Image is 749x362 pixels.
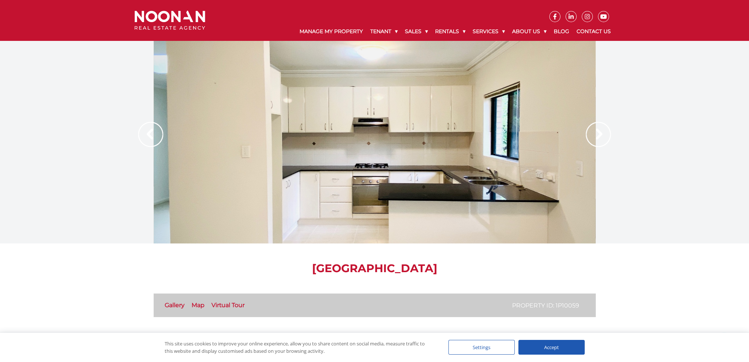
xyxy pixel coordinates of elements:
div: Accept [518,340,585,355]
a: Virtual Tour [211,302,245,309]
h1: [GEOGRAPHIC_DATA] [154,262,596,275]
img: Arrow slider [586,122,611,147]
a: Contact Us [573,22,615,41]
a: Services [469,22,508,41]
a: About Us [508,22,550,41]
a: Map [192,302,204,309]
div: This site uses cookies to improve your online experience, allow you to share content on social me... [165,340,434,355]
a: Gallery [165,302,185,309]
a: Blog [550,22,573,41]
img: Noonan Real Estate Agency [134,11,205,30]
a: Rentals [431,22,469,41]
div: Settings [448,340,515,355]
img: Arrow slider [138,122,163,147]
p: Property ID: 1P10059 [512,301,579,310]
a: Sales [401,22,431,41]
a: Tenant [367,22,401,41]
a: Manage My Property [296,22,367,41]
